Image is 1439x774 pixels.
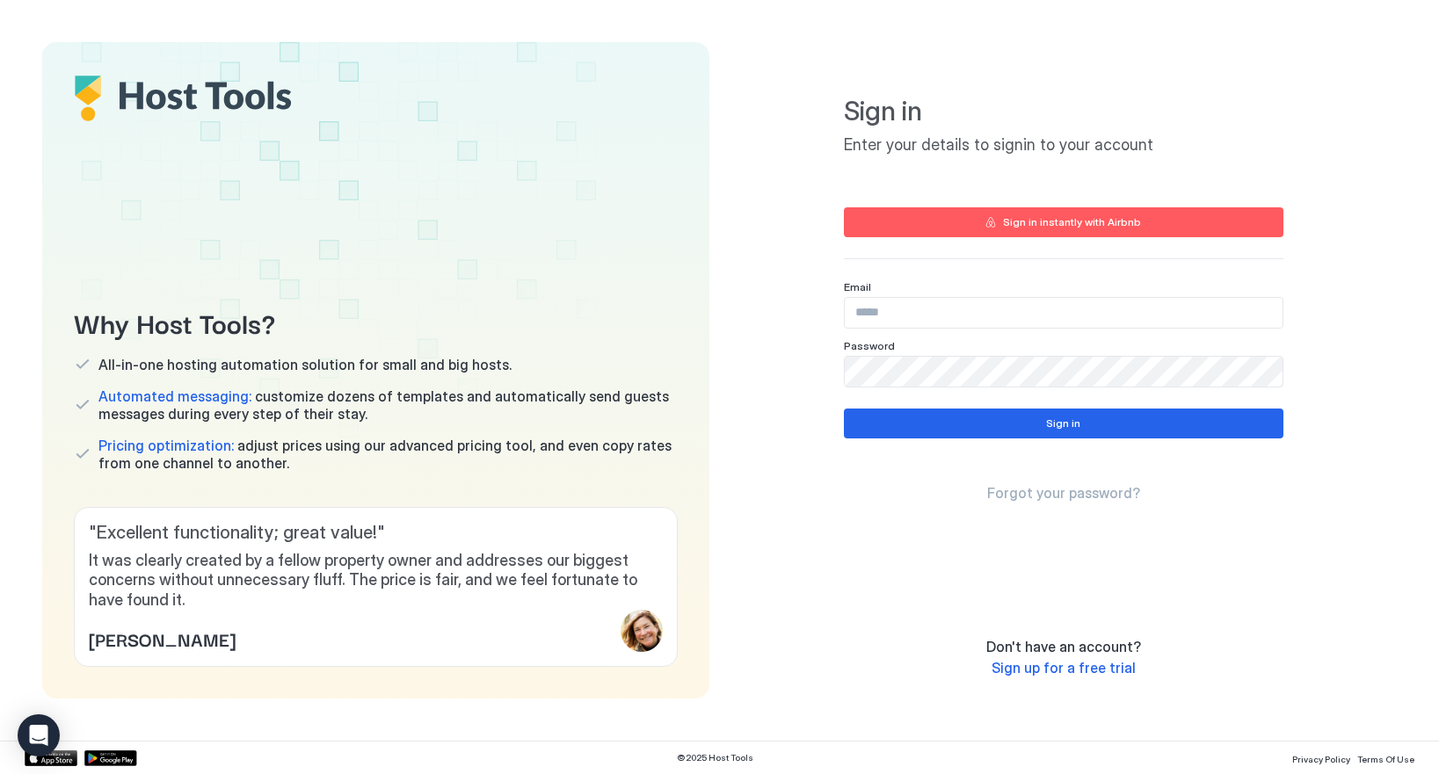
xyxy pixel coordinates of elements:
a: Privacy Policy [1292,749,1350,767]
span: Automated messaging: [98,387,251,405]
span: Don't have an account? [986,638,1141,655]
span: Forgot your password? [987,484,1140,502]
a: Terms Of Use [1357,749,1414,767]
span: customize dozens of templates and automatically send guests messages during every step of their s... [98,387,678,423]
div: Sign in instantly with Airbnb [1003,214,1141,230]
span: © 2025 Host Tools [677,752,753,763]
span: It was clearly created by a fellow property owner and addresses our biggest concerns without unne... [89,551,663,611]
div: profile [621,610,663,652]
span: All-in-one hosting automation solution for small and big hosts. [98,356,512,373]
span: Sign in [844,95,1283,128]
span: Password [844,339,895,352]
button: Sign in instantly with Airbnb [844,207,1283,237]
span: Email [844,280,871,293]
span: Enter your details to signin to your account [844,135,1283,156]
a: Sign up for a free trial [992,659,1136,677]
span: adjust prices using our advanced pricing tool, and even copy rates from one channel to another. [98,437,678,472]
span: Privacy Policy [1292,754,1350,764]
span: Why Host Tools? [74,302,678,342]
input: Input Field [845,298,1283,328]
a: Forgot your password? [987,484,1140,503]
input: Input Field [845,357,1283,387]
span: Terms Of Use [1357,754,1414,764]
button: Sign in [844,409,1283,438]
span: Sign up for a free trial [992,659,1136,676]
div: Sign in [1046,416,1080,431]
span: [PERSON_NAME] [89,626,236,652]
a: App Store [25,750,77,766]
a: Google Play Store [84,750,137,766]
span: " Excellent functionality; great value! " [89,522,663,544]
span: Pricing optimization: [98,437,234,454]
div: Open Intercom Messenger [18,714,60,756]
